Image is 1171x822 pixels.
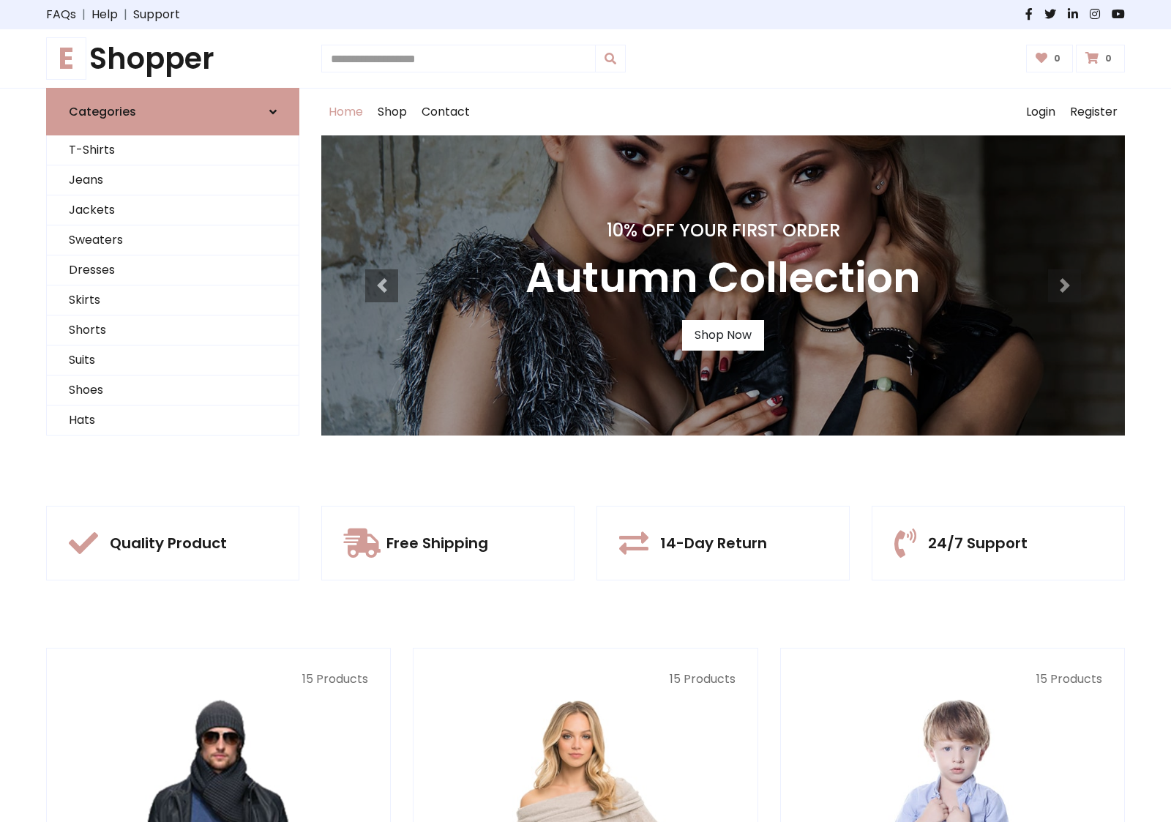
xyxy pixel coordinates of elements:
a: Register [1063,89,1125,135]
a: Home [321,89,370,135]
a: Hats [47,406,299,436]
a: Help [91,6,118,23]
p: 15 Products [69,670,368,688]
h5: Quality Product [110,534,227,552]
h5: 24/7 Support [928,534,1028,552]
a: 0 [1026,45,1074,72]
h5: 14-Day Return [660,534,767,552]
a: Skirts [47,285,299,315]
a: Dresses [47,255,299,285]
a: EShopper [46,41,299,76]
span: 0 [1050,52,1064,65]
a: Contact [414,89,477,135]
h6: Categories [69,105,136,119]
a: Login [1019,89,1063,135]
h3: Autumn Collection [525,253,921,302]
a: Categories [46,88,299,135]
a: T-Shirts [47,135,299,165]
a: Support [133,6,180,23]
p: 15 Products [803,670,1102,688]
a: FAQs [46,6,76,23]
a: Sweaters [47,225,299,255]
span: | [76,6,91,23]
a: Shoes [47,375,299,406]
a: Suits [47,345,299,375]
h1: Shopper [46,41,299,76]
a: Jeans [47,165,299,195]
span: | [118,6,133,23]
p: 15 Products [435,670,735,688]
a: Shop [370,89,414,135]
a: Jackets [47,195,299,225]
a: Shorts [47,315,299,345]
span: E [46,37,86,80]
a: Shop Now [682,320,764,351]
h4: 10% Off Your First Order [525,220,921,242]
h5: Free Shipping [386,534,488,552]
a: 0 [1076,45,1125,72]
span: 0 [1101,52,1115,65]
